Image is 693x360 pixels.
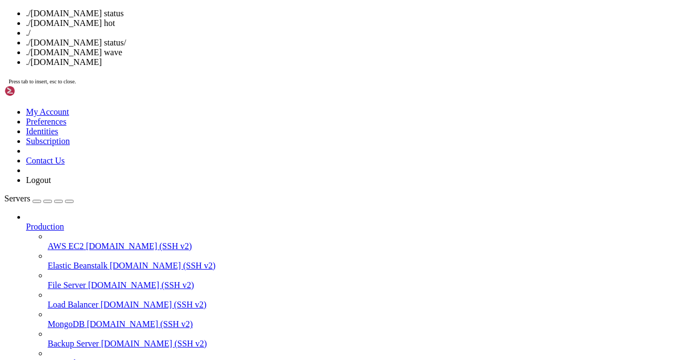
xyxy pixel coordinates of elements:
li: ./ [26,28,689,38]
li: Backup Server [DOMAIN_NAME] (SSH v2) [48,329,689,349]
span: Production [26,222,64,231]
x-row: This server is hosted by Contabo. If you have any questions or need help, [4,91,552,96]
span: Backup Server [48,339,99,348]
x-row: root@vmi2627751:~# docker exec -it telegram-claim-bot /bin/bash [4,113,552,118]
li: ./[DOMAIN_NAME] hot [26,18,689,28]
span: MongoDB [48,319,84,329]
x-row: Welcome! [4,80,552,86]
a: Production [26,222,689,232]
span: [DOMAIN_NAME] (SSH v2) [110,261,216,270]
a: Servers [4,194,74,203]
a: Load Balancer [DOMAIN_NAME] (SSH v2) [48,300,689,310]
x-row: | | / _ \| \| |_ _/ \ | _ )/ _ \ [4,58,552,64]
span: File Server [48,280,86,290]
li: ./[DOMAIN_NAME] status [26,9,689,18]
a: Backup Server [DOMAIN_NAME] (SSH v2) [48,339,689,349]
x-row: Last login: [DATE] from [TECHNICAL_ID] [4,107,552,113]
x-row: Welcome to Ubuntu 22.04.5 LTS (GNU/Linux 5.15.0-25-generic x86_64) [4,4,552,10]
div: (34, 21) [104,118,107,123]
span: [DOMAIN_NAME] (SSH v2) [101,339,207,348]
a: AWS EC2 [DOMAIN_NAME] (SSH v2) [48,241,689,251]
a: My Account [26,107,69,116]
a: Logout [26,175,51,185]
li: Load Balancer [DOMAIN_NAME] (SSH v2) [48,290,689,310]
x-row: Run 'do-release-upgrade' to upgrade to it. [4,37,552,42]
span: [DOMAIN_NAME] (SSH v2) [88,280,194,290]
x-row: / ___/___ _ _ _____ _ ___ ___ [4,53,552,58]
li: ./[DOMAIN_NAME] status/ [26,38,689,48]
span: Press tab to insert, esc to close. [9,78,76,84]
span: Servers [4,194,30,203]
x-row: * Documentation: [URL][DOMAIN_NAME] [4,15,552,21]
span: Load Balancer [48,300,99,309]
a: MongoDB [DOMAIN_NAME] (SSH v2) [48,319,689,329]
x-row: | |__| (_) | .` | | |/ _ \| _ \ (_) | [4,64,552,69]
span: Elastic Beanstalk [48,261,108,270]
x-row: * Management: [URL][DOMAIN_NAME] [4,21,552,26]
a: File Server [DOMAIN_NAME] (SSH v2) [48,280,689,290]
x-row: New release '24.04.3 LTS' available. [4,31,552,37]
li: ./[DOMAIN_NAME] wave [26,48,689,57]
a: Elastic Beanstalk [DOMAIN_NAME] (SSH v2) [48,261,689,271]
li: MongoDB [DOMAIN_NAME] (SSH v2) [48,310,689,329]
a: Subscription [26,136,70,146]
span: [DOMAIN_NAME] (SSH v2) [86,241,192,251]
img: Shellngn [4,86,67,96]
x-row: please don't hesitate to contact us at [EMAIL_ADDRESS][DOMAIN_NAME]. [4,96,552,102]
span: [DOMAIN_NAME] (SSH v2) [87,319,193,329]
li: File Server [DOMAIN_NAME] (SSH v2) [48,271,689,290]
x-row: \____\___/|_|\_| |_/_/ \_|___/\___/ [4,69,552,75]
li: Elastic Beanstalk [DOMAIN_NAME] (SSH v2) [48,251,689,271]
a: Preferences [26,117,67,126]
a: Contact Us [26,156,65,165]
span: [DOMAIN_NAME] (SSH v2) [101,300,207,309]
x-row: * Support: [URL][DOMAIN_NAME] [4,26,552,31]
x-row: root@0d844a584cdd:/usr/src/app# ./ [4,118,552,123]
li: ./[DOMAIN_NAME] [26,57,689,67]
a: Identities [26,127,58,136]
x-row: _____ [4,48,552,53]
li: AWS EC2 [DOMAIN_NAME] (SSH v2) [48,232,689,251]
span: AWS EC2 [48,241,84,251]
